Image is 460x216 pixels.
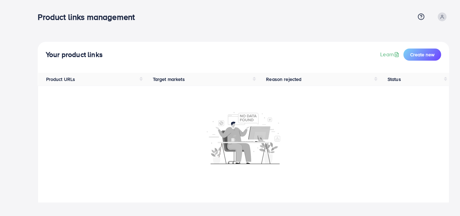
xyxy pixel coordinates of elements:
[46,51,103,59] h4: Your product links
[403,49,441,61] button: Create new
[410,51,434,58] span: Create new
[388,76,401,83] span: Status
[46,76,75,83] span: Product URLs
[207,111,280,164] img: No account
[380,51,401,58] a: Learn
[266,76,301,83] span: Reason rejected
[153,76,185,83] span: Target markets
[38,12,140,22] h3: Product links management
